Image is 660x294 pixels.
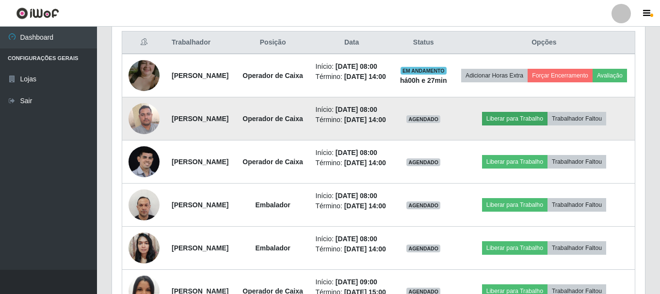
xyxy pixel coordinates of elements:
img: 1728418986767.jpeg [129,98,160,139]
time: [DATE] 08:00 [336,192,377,200]
li: Término: [316,72,388,82]
img: CoreUI Logo [16,7,59,19]
time: [DATE] 14:00 [344,159,386,167]
time: [DATE] 14:00 [344,202,386,210]
th: Status [394,31,453,54]
span: EM ANDAMENTO [401,67,447,75]
span: AGENDADO [406,245,440,252]
li: Início: [316,234,388,244]
button: Avaliação [593,69,627,82]
strong: [PERSON_NAME] [172,244,228,252]
span: AGENDADO [406,201,440,209]
strong: há 00 h e 27 min [400,77,447,84]
li: Início: [316,277,388,287]
li: Início: [316,191,388,201]
li: Início: [316,62,388,72]
time: [DATE] 08:00 [336,62,377,70]
strong: Embalador [255,201,290,209]
button: Forçar Encerramento [528,69,593,82]
button: Liberar para Trabalho [482,155,547,169]
strong: [PERSON_NAME] [172,158,228,166]
span: AGENDADO [406,158,440,166]
button: Trabalhador Faltou [547,241,606,255]
strong: [PERSON_NAME] [172,201,228,209]
li: Término: [316,115,388,125]
img: 1746821274247.jpeg [129,184,160,225]
strong: Operador de Caixa [242,115,303,123]
strong: Operador de Caixa [242,158,303,166]
time: [DATE] 14:00 [344,73,386,80]
button: Liberar para Trabalho [482,112,547,125]
strong: Operador de Caixa [242,72,303,79]
time: [DATE] 08:00 [336,106,377,113]
strong: [PERSON_NAME] [172,72,228,79]
th: Trabalhador [166,31,236,54]
strong: [PERSON_NAME] [172,115,228,123]
img: 1736008247371.jpeg [129,227,160,268]
button: Liberar para Trabalho [482,198,547,212]
th: Posição [236,31,310,54]
img: 1754654959854.jpeg [129,146,160,177]
button: Liberar para Trabalho [482,241,547,255]
button: Trabalhador Faltou [547,155,606,169]
button: Trabalhador Faltou [547,112,606,125]
th: Data [310,31,394,54]
time: [DATE] 09:00 [336,278,377,286]
th: Opções [453,31,635,54]
button: Adicionar Horas Extra [461,69,528,82]
button: Trabalhador Faltou [547,198,606,212]
li: Término: [316,244,388,254]
li: Início: [316,105,388,115]
img: 1737811794614.jpeg [129,48,160,103]
time: [DATE] 08:00 [336,149,377,156]
time: [DATE] 08:00 [336,235,377,243]
li: Término: [316,158,388,168]
time: [DATE] 14:00 [344,245,386,253]
li: Término: [316,201,388,211]
span: AGENDADO [406,115,440,123]
li: Início: [316,148,388,158]
strong: Embalador [255,244,290,252]
time: [DATE] 14:00 [344,116,386,124]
